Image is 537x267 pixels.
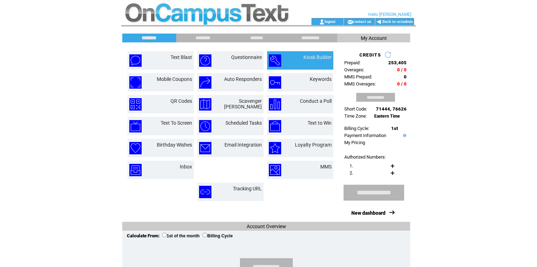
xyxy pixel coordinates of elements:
[368,12,411,17] span: Hello [PERSON_NAME]
[129,120,142,132] img: text-to-screen.png
[129,142,142,154] img: birthday-wishes.png
[361,35,387,41] span: My Account
[376,106,407,112] span: 71444, 76626
[269,142,281,154] img: loyalty-program.png
[344,60,360,65] span: Prepaid:
[203,233,233,238] label: Billing Cycle
[319,19,325,25] img: account_icon.gif
[224,98,262,109] a: Scavenger [PERSON_NAME]
[350,170,353,176] span: 2.
[162,233,167,237] input: 1st of the month
[300,98,332,104] a: Conduct a Poll
[382,19,413,24] a: Back to octadmin
[344,133,386,138] a: Payment Information
[203,233,207,237] input: Billing Cycle
[303,54,332,60] a: Kiosk Builder
[199,186,211,198] img: tracking-url.png
[351,210,385,216] a: New dashboard
[269,164,281,176] img: mms.png
[404,74,407,79] span: 0
[344,81,376,87] span: MMS Overages:
[233,186,262,191] a: Tracking URL
[344,113,367,119] span: Time Zone:
[376,19,382,25] img: backArrow.gif
[295,142,332,148] a: Loyalty Program
[269,120,281,132] img: text-to-win.png
[161,120,192,126] a: Text To Screen
[344,106,367,112] span: Short Code:
[162,233,199,238] label: 1st of the month
[397,67,407,72] span: 0 / 0
[397,81,407,87] span: 0 / 0
[269,76,281,89] img: keywords.png
[325,19,335,24] a: logout
[129,98,142,111] img: qr-codes.png
[224,142,262,148] a: Email Integration
[344,154,386,160] span: Authorized Numbers:
[180,164,192,170] a: Inbox
[344,74,372,79] span: MMS Prepaid:
[388,60,407,65] span: 253,405
[127,233,160,238] span: Calculate From:
[226,120,262,126] a: Scheduled Tasks
[247,224,286,229] span: Account Overview
[353,19,371,24] a: contact us
[199,76,211,89] img: auto-responders.png
[199,54,211,67] img: questionnaire.png
[347,19,353,25] img: contact_us_icon.gif
[171,54,192,60] a: Text Blast
[310,76,332,82] a: Keywords
[344,126,369,131] span: Billing Cycle:
[157,76,192,82] a: Mobile Coupons
[231,54,262,60] a: Questionnaire
[224,76,262,82] a: Auto Responders
[401,134,406,137] img: help.gif
[157,142,192,148] a: Birthday Wishes
[199,98,211,111] img: scavenger-hunt.png
[344,67,364,72] span: Overages:
[344,140,365,145] a: My Pricing
[171,98,192,104] a: QR Codes
[199,142,211,154] img: email-integration.png
[320,164,332,170] a: MMS
[129,164,142,176] img: inbox.png
[308,120,332,126] a: Text to Win
[269,54,281,67] img: kiosk-builder.png
[374,114,400,119] span: Eastern Time
[129,54,142,67] img: text-blast.png
[269,98,281,111] img: conduct-a-poll.png
[391,126,398,131] span: 1st
[359,52,381,58] span: CREDITS
[350,163,353,168] span: 1.
[199,120,211,132] img: scheduled-tasks.png
[129,76,142,89] img: mobile-coupons.png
